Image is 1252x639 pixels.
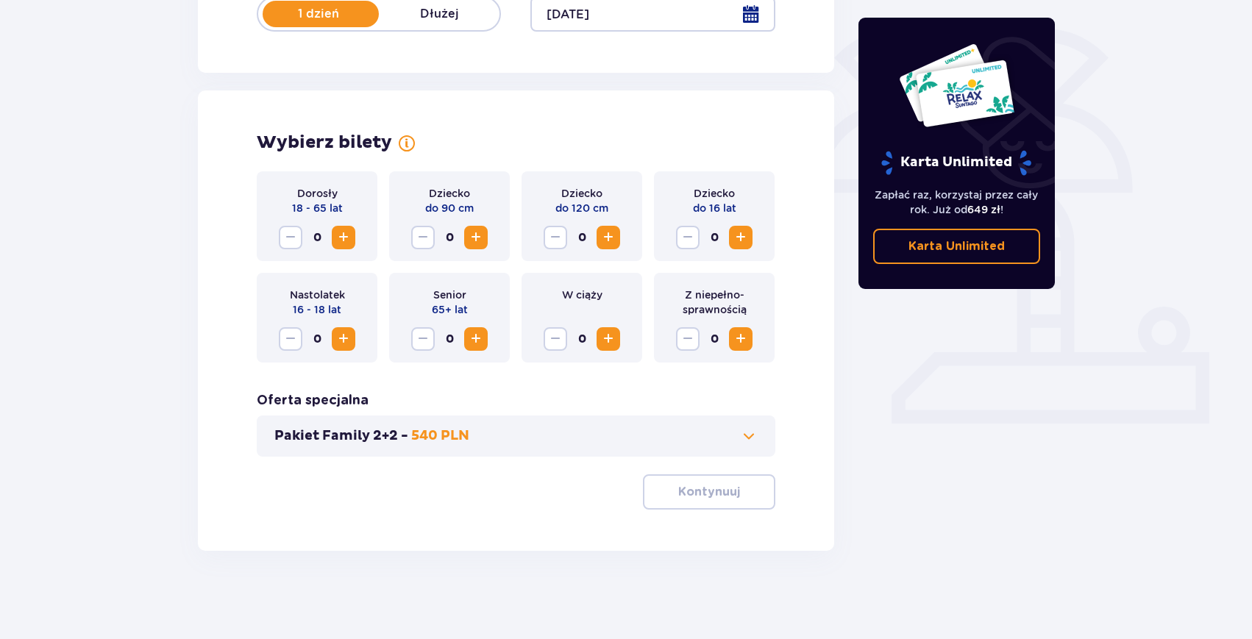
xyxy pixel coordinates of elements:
button: Zwiększ [332,327,355,351]
span: 0 [305,226,329,249]
span: 649 zł [967,204,1000,215]
button: Zmniejsz [411,327,435,351]
a: Karta Unlimited [873,229,1041,264]
p: 540 PLN [411,427,469,445]
button: Zwiększ [729,327,753,351]
button: Zmniejsz [676,226,700,249]
button: Zwiększ [597,327,620,351]
p: Z niepełno­sprawnością [666,288,763,317]
p: Dłużej [379,6,499,22]
span: 0 [703,226,726,249]
p: 65+ lat [432,302,468,317]
button: Zmniejsz [279,327,302,351]
button: Pakiet Family 2+2 -540 PLN [274,427,758,445]
img: Dwie karty całoroczne do Suntago z napisem 'UNLIMITED RELAX', na białym tle z tropikalnymi liśćmi... [898,43,1015,128]
button: Zmniejsz [279,226,302,249]
button: Zwiększ [464,327,488,351]
span: 0 [570,327,594,351]
p: Karta Unlimited [880,150,1033,176]
p: do 120 cm [555,201,608,215]
span: 0 [570,226,594,249]
h2: Wybierz bilety [257,132,392,154]
p: Pakiet Family 2+2 - [274,427,408,445]
button: Zmniejsz [544,327,567,351]
span: 0 [305,327,329,351]
p: Dorosły [297,186,338,201]
p: 16 - 18 lat [293,302,341,317]
span: 0 [438,226,461,249]
p: do 16 lat [693,201,736,215]
p: Karta Unlimited [908,238,1005,254]
button: Kontynuuj [643,474,775,510]
p: Kontynuuj [678,484,740,500]
p: Dziecko [561,186,602,201]
p: Senior [433,288,466,302]
button: Zmniejsz [676,327,700,351]
button: Zmniejsz [411,226,435,249]
span: 0 [438,327,461,351]
button: Zmniejsz [544,226,567,249]
h3: Oferta specjalna [257,392,369,410]
span: 0 [703,327,726,351]
p: do 90 cm [425,201,474,215]
button: Zwiększ [597,226,620,249]
p: 1 dzień [258,6,379,22]
button: Zwiększ [464,226,488,249]
p: 18 - 65 lat [292,201,343,215]
button: Zwiększ [729,226,753,249]
p: Zapłać raz, korzystaj przez cały rok. Już od ! [873,188,1041,217]
p: W ciąży [562,288,602,302]
button: Zwiększ [332,226,355,249]
p: Dziecko [694,186,735,201]
p: Nastolatek [290,288,345,302]
p: Dziecko [429,186,470,201]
